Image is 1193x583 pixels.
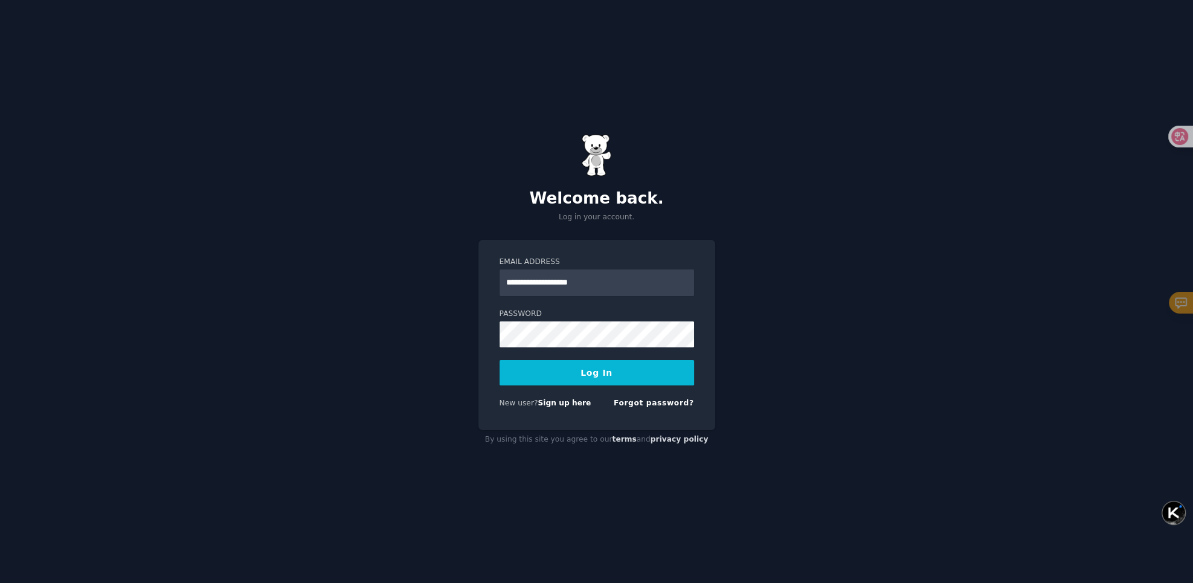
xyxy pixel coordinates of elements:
[500,399,538,407] span: New user?
[478,212,715,223] p: Log in your account.
[612,435,636,443] a: terms
[538,399,591,407] a: Sign up here
[582,134,612,176] img: Gummy Bear
[651,435,709,443] a: privacy policy
[500,257,694,268] label: Email Address
[500,360,694,385] button: Log In
[478,430,715,449] div: By using this site you agree to our and
[500,309,694,320] label: Password
[614,399,694,407] a: Forgot password?
[478,189,715,208] h2: Welcome back.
